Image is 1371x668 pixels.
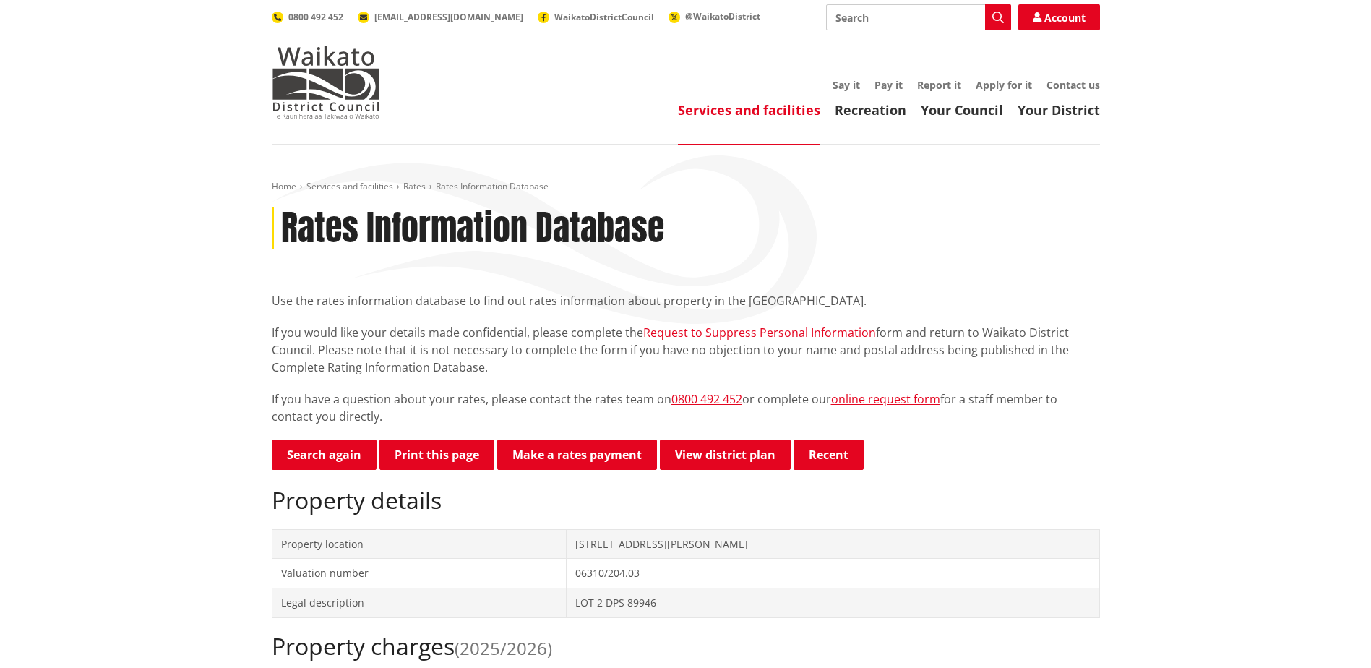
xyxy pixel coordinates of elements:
[554,11,654,23] span: WaikatoDistrictCouncil
[1046,78,1100,92] a: Contact us
[374,11,523,23] span: [EMAIL_ADDRESS][DOMAIN_NAME]
[976,78,1032,92] a: Apply for it
[272,324,1100,376] p: If you would like your details made confidential, please complete the form and return to Waikato ...
[272,487,1100,514] h2: Property details
[436,180,549,192] span: Rates Information Database
[272,390,1100,425] p: If you have a question about your rates, please contact the rates team on or complete our for a s...
[272,46,380,119] img: Waikato District Council - Te Kaunihera aa Takiwaa o Waikato
[1305,607,1357,659] iframe: Messenger Launcher
[685,10,760,22] span: @WaikatoDistrict
[794,440,864,470] button: Recent
[826,4,1011,30] input: Search input
[272,529,567,559] td: Property location
[272,181,1100,193] nav: breadcrumb
[643,325,876,341] a: Request to Suppress Personal Information
[567,588,1099,617] td: LOT 2 DPS 89946
[455,636,552,660] span: (2025/2026)
[831,391,940,407] a: online request form
[1018,4,1100,30] a: Account
[660,440,791,470] a: View district plan
[921,101,1003,119] a: Your Council
[358,11,523,23] a: [EMAIL_ADDRESS][DOMAIN_NAME]
[281,207,664,249] h1: Rates Information Database
[1018,101,1100,119] a: Your District
[272,633,1100,660] h2: Property charges
[272,588,567,617] td: Legal description
[272,11,343,23] a: 0800 492 452
[306,180,393,192] a: Services and facilities
[567,529,1099,559] td: [STREET_ADDRESS][PERSON_NAME]
[833,78,860,92] a: Say it
[538,11,654,23] a: WaikatoDistrictCouncil
[272,440,377,470] a: Search again
[272,292,1100,309] p: Use the rates information database to find out rates information about property in the [GEOGRAPHI...
[835,101,906,119] a: Recreation
[379,440,494,470] button: Print this page
[567,559,1099,588] td: 06310/204.03
[288,11,343,23] span: 0800 492 452
[669,10,760,22] a: @WaikatoDistrict
[272,559,567,588] td: Valuation number
[272,180,296,192] a: Home
[678,101,820,119] a: Services and facilities
[497,440,657,470] a: Make a rates payment
[917,78,961,92] a: Report it
[671,391,742,407] a: 0800 492 452
[403,180,426,192] a: Rates
[874,78,903,92] a: Pay it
